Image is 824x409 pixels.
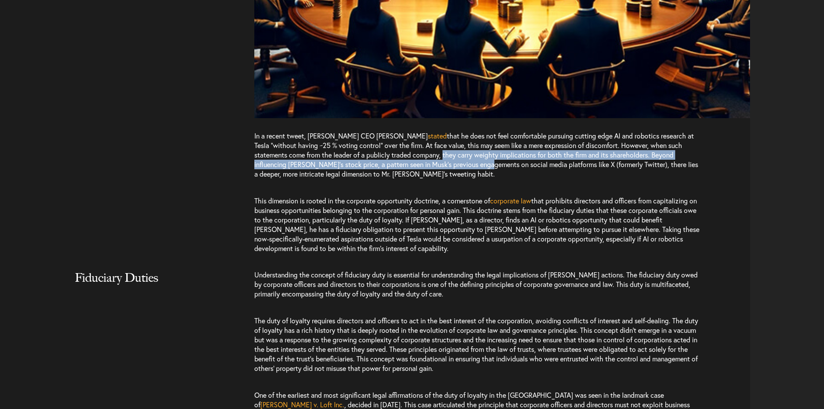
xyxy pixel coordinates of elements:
[254,196,490,205] span: This dimension is rooted in the corporate opportunity doctrine, a cornerstone of
[428,131,447,140] a: stated
[254,196,699,253] span: that prohibits directors and officers from capitalizing on business opportunities belonging to th...
[254,270,698,298] span: Understanding the concept of fiduciary duty is essential for understanding the legal implications...
[75,270,231,302] h2: Fiduciary Duties
[254,131,428,140] span: In a recent tweet, [PERSON_NAME] CEO [PERSON_NAME]
[490,196,531,205] a: corporate law
[254,316,698,373] span: The duty of loyalty requires directors and officers to act in the best interest of the corporatio...
[260,400,344,409] a: [PERSON_NAME] v. Loft Inc.
[254,390,664,409] span: One of the earliest and most significant legal affirmations of the duty of loyalty in the [GEOGRA...
[254,131,698,178] span: that he does not feel comfortable pursuing cutting edge AI and robotics research at Tesla “withou...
